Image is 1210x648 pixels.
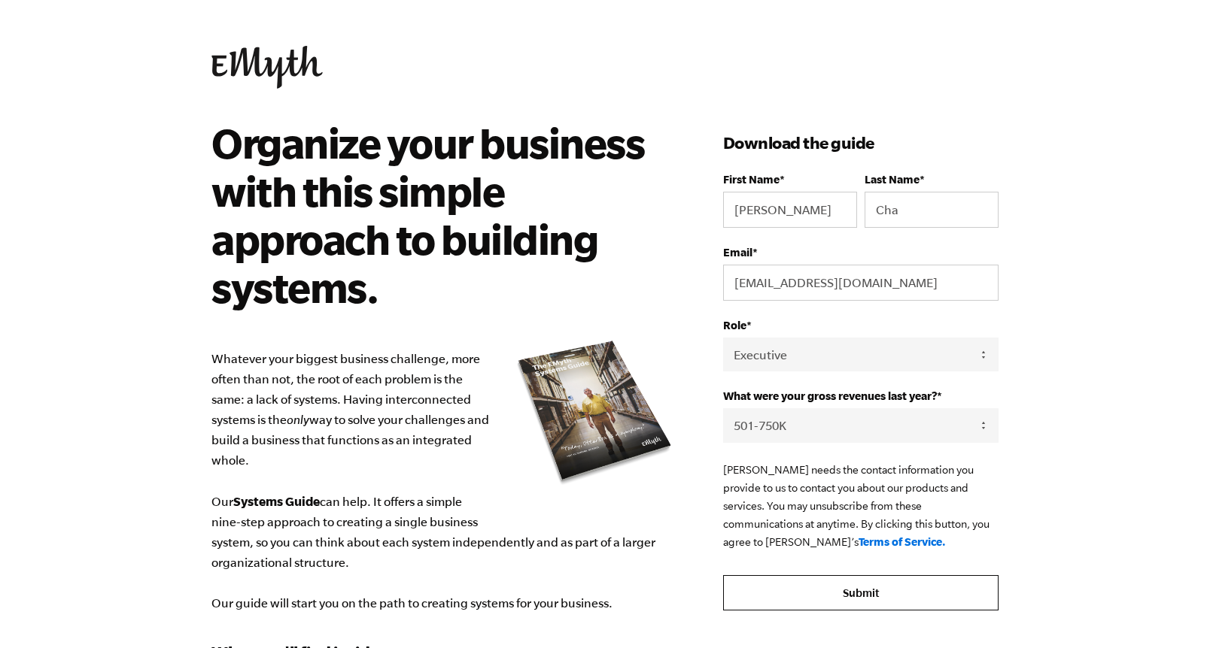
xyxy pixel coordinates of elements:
[1135,576,1210,648] iframe: Chat Widget
[723,131,999,155] h3: Download the guide
[211,119,656,311] h2: Organize your business with this simple approach to building systems.
[723,461,999,551] p: [PERSON_NAME] needs the contact information you provide to us to contact you about our products a...
[723,319,746,332] span: Role
[211,46,323,89] img: EMyth
[865,173,920,186] span: Last Name
[723,575,999,611] input: Submit
[287,413,309,426] i: only
[211,349,678,613] p: Whatever your biggest business challenge, more often than not, the root of each problem is the sa...
[233,494,320,508] b: Systems Guide
[859,535,946,548] a: Terms of Service.
[723,173,780,186] span: First Name
[723,246,752,259] span: Email
[512,335,678,489] img: e-myth systems guide organize your business
[723,389,937,402] span: What were your gross revenues last year?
